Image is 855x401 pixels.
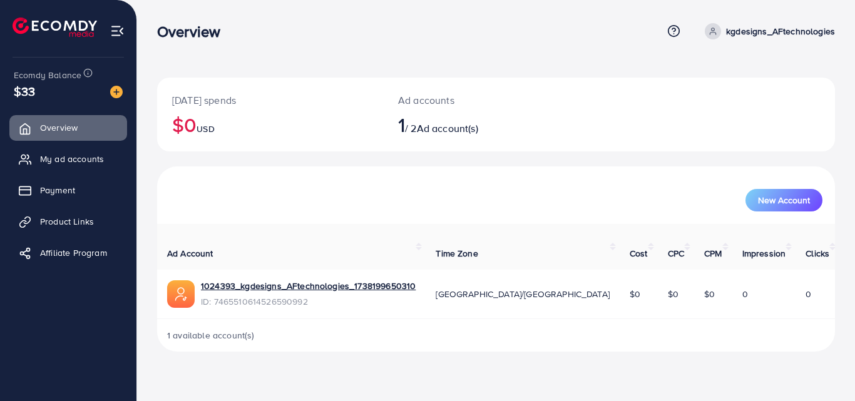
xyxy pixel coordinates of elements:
[630,247,648,260] span: Cost
[9,178,127,203] a: Payment
[40,184,75,196] span: Payment
[726,24,835,39] p: kgdesigns_AFtechnologies
[172,93,368,108] p: [DATE] spends
[417,121,478,135] span: Ad account(s)
[742,247,786,260] span: Impression
[806,288,811,300] span: 0
[167,280,195,308] img: ic-ads-acc.e4c84228.svg
[806,247,829,260] span: Clicks
[197,123,214,135] span: USD
[745,189,822,211] button: New Account
[110,24,125,38] img: menu
[9,146,127,171] a: My ad accounts
[704,247,722,260] span: CPM
[13,18,97,37] img: logo
[802,345,846,392] iframe: Chat
[172,113,368,136] h2: $0
[398,110,405,139] span: 1
[668,247,684,260] span: CPC
[157,23,230,41] h3: Overview
[40,121,78,134] span: Overview
[167,247,213,260] span: Ad Account
[700,23,835,39] a: kgdesigns_AFtechnologies
[14,82,35,100] span: $33
[14,69,81,81] span: Ecomdy Balance
[110,86,123,98] img: image
[630,288,640,300] span: $0
[398,93,538,108] p: Ad accounts
[201,280,416,292] a: 1024393_kgdesigns_AFtechnologies_1738199650310
[40,153,104,165] span: My ad accounts
[398,113,538,136] h2: / 2
[9,115,127,140] a: Overview
[9,240,127,265] a: Affiliate Program
[9,209,127,234] a: Product Links
[758,196,810,205] span: New Account
[436,247,478,260] span: Time Zone
[704,288,715,300] span: $0
[167,329,255,342] span: 1 available account(s)
[40,215,94,228] span: Product Links
[668,288,678,300] span: $0
[40,246,107,259] span: Affiliate Program
[201,295,416,308] span: ID: 7465510614526590992
[436,288,610,300] span: [GEOGRAPHIC_DATA]/[GEOGRAPHIC_DATA]
[742,288,748,300] span: 0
